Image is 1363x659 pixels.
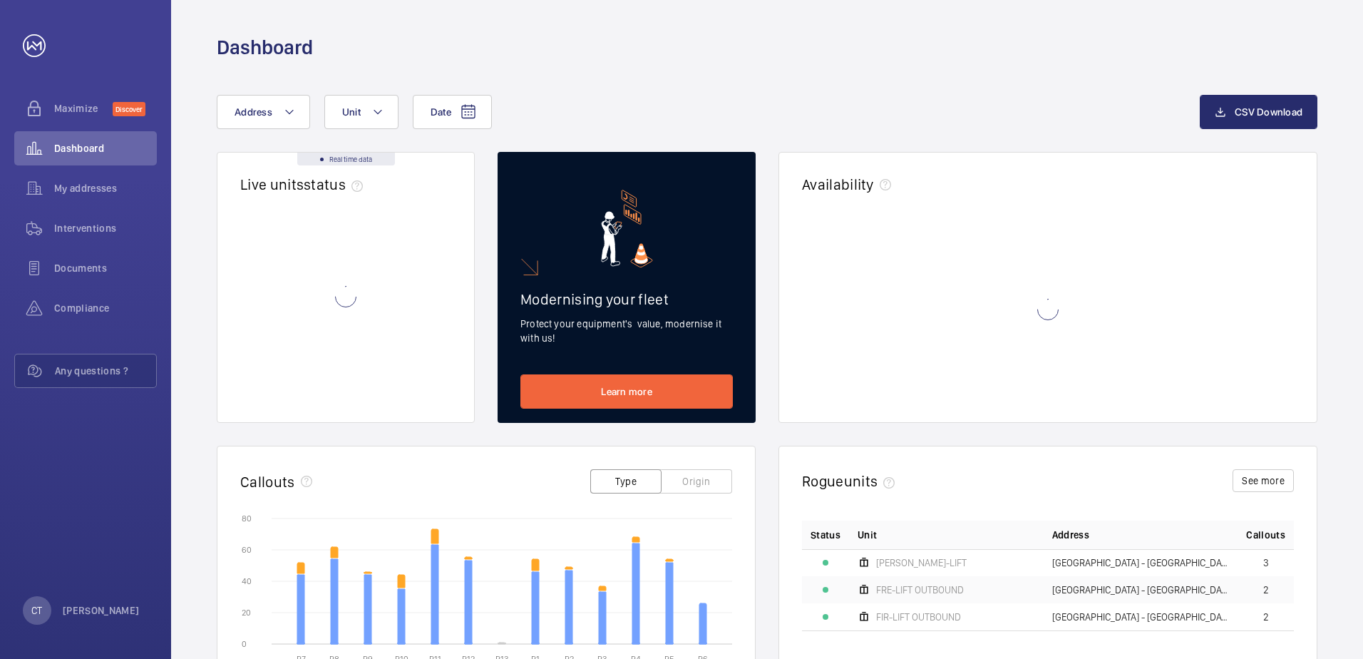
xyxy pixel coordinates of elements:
[54,101,113,116] span: Maximize
[324,95,398,129] button: Unit
[1246,528,1285,542] span: Callouts
[876,585,964,595] span: FRE-LIFT OUTBOUND
[54,261,157,275] span: Documents
[54,221,157,235] span: Interventions
[242,545,252,555] text: 60
[520,290,733,308] h2: Modernising your fleet
[113,102,145,116] span: Discover
[1200,95,1317,129] button: CSV Download
[601,190,653,267] img: marketing-card.svg
[55,364,156,378] span: Any questions ?
[802,472,900,490] h2: Rogue
[1263,585,1269,595] span: 2
[63,603,140,618] p: [PERSON_NAME]
[413,95,492,129] button: Date
[242,514,252,523] text: 80
[1052,558,1230,568] span: [GEOGRAPHIC_DATA] - [GEOGRAPHIC_DATA],
[520,317,733,345] p: Protect your equipment's value, modernise it with us!
[242,576,252,586] text: 40
[240,473,295,491] h2: Callouts
[1233,469,1294,492] button: See more
[876,558,967,568] span: [PERSON_NAME]-LIFT
[811,528,840,542] p: Status
[858,528,877,542] span: Unit
[217,95,310,129] button: Address
[590,469,662,494] button: Type
[235,106,272,118] span: Address
[1235,106,1302,118] span: CSV Download
[1052,612,1230,622] span: [GEOGRAPHIC_DATA] - [GEOGRAPHIC_DATA],
[520,374,733,409] a: Learn more
[802,175,874,193] h2: Availability
[1263,612,1269,622] span: 2
[242,608,251,618] text: 20
[54,301,157,315] span: Compliance
[240,175,369,193] h2: Live units
[431,106,451,118] span: Date
[304,175,369,193] span: status
[876,612,961,622] span: FIR-LIFT OUTBOUND
[217,34,313,61] h1: Dashboard
[242,639,247,649] text: 0
[297,153,395,165] div: Real time data
[1052,585,1230,595] span: [GEOGRAPHIC_DATA] - [GEOGRAPHIC_DATA],
[661,469,732,494] button: Origin
[844,472,901,490] span: units
[31,603,42,618] p: CT
[1263,558,1269,568] span: 3
[54,141,157,155] span: Dashboard
[342,106,361,118] span: Unit
[1052,528,1089,542] span: Address
[54,181,157,195] span: My addresses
